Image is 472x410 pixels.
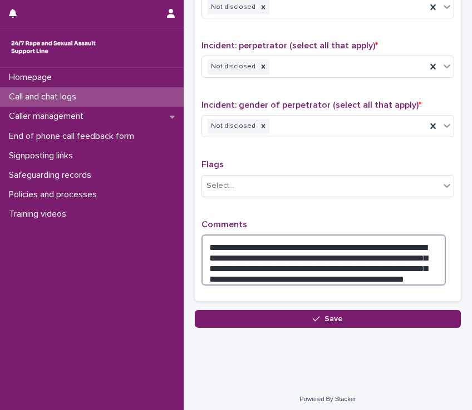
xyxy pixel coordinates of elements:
span: Flags [201,160,224,169]
p: Training videos [4,209,75,219]
p: End of phone call feedback form [4,131,143,142]
button: Save [195,310,461,328]
p: Policies and processes [4,189,106,200]
p: Homepage [4,72,61,83]
div: Not disclosed [208,119,257,134]
div: Not disclosed [208,59,257,74]
p: Signposting links [4,151,82,161]
span: Incident: perpetrator (select all that apply) [201,41,378,50]
p: Call and chat logs [4,92,85,102]
span: Incident: gender of perpetrator (select all that apply) [201,101,421,109]
span: Save [324,315,343,323]
p: Caller management [4,111,92,122]
p: Safeguarding records [4,170,100,181]
a: Powered By Stacker [299,396,356,402]
div: Select... [206,180,234,192]
span: Comments [201,220,247,229]
img: rhQMoQhaT3yELyF149Cw [9,36,98,58]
